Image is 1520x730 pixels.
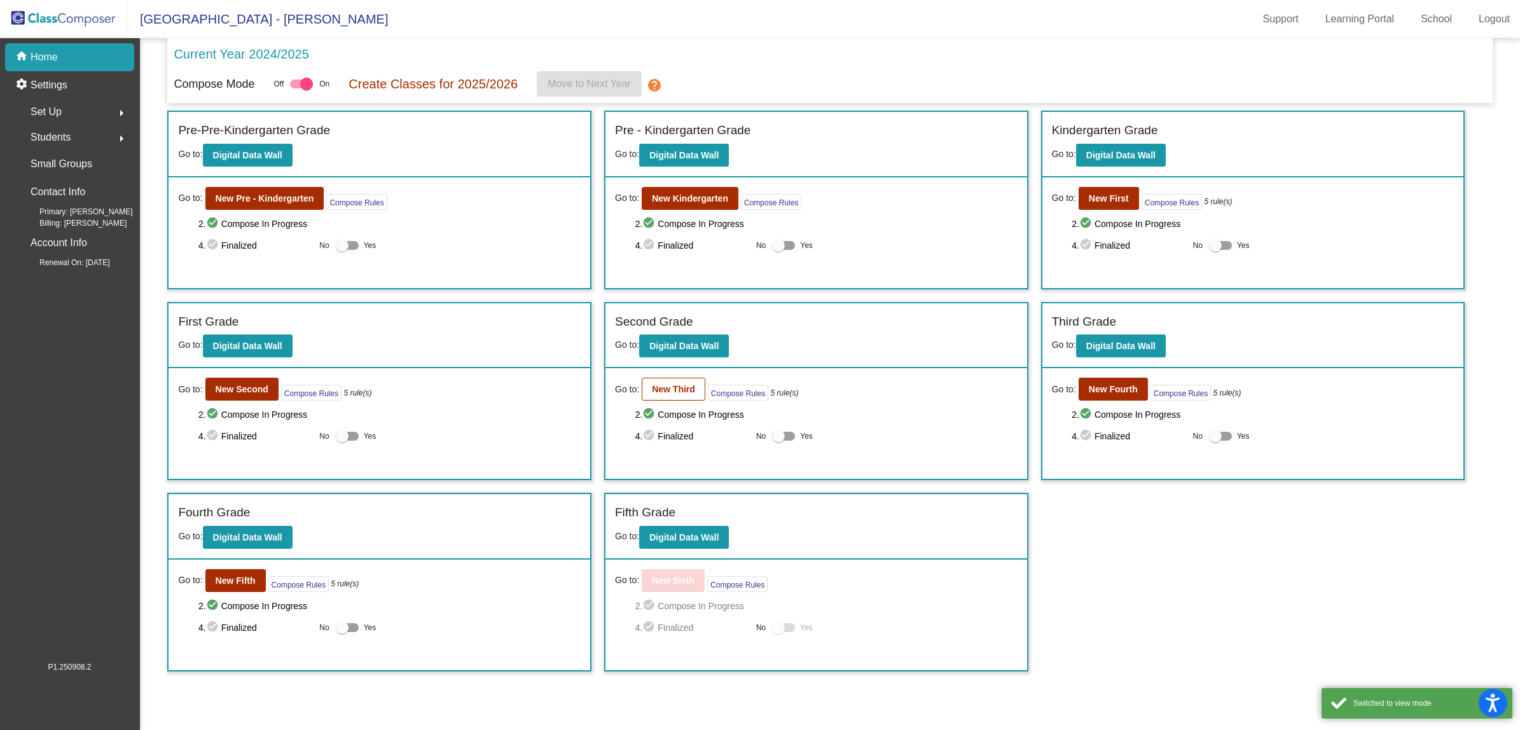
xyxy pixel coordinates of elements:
[800,238,813,253] span: Yes
[205,378,279,401] button: New Second
[178,383,202,396] span: Go to:
[203,144,293,167] button: Digital Data Wall
[19,217,127,229] span: Billing: [PERSON_NAME]
[642,407,658,422] mat-icon: check_circle
[1079,238,1095,253] mat-icon: check_circle
[741,194,801,210] button: Compose Rules
[708,385,768,401] button: Compose Rules
[198,429,313,444] span: 4. Finalized
[114,106,129,121] mat-icon: arrow_right
[1193,430,1203,442] span: No
[216,384,268,394] b: New Second
[178,574,202,587] span: Go to:
[635,620,750,635] span: 4. Finalized
[349,74,518,93] p: Create Classes for 2025/2026
[19,206,133,217] span: Primary: [PERSON_NAME]
[1142,194,1202,210] button: Compose Rules
[615,531,639,541] span: Go to:
[31,128,71,146] span: Students
[1079,187,1139,210] button: New First
[642,378,705,401] button: New Third
[647,78,662,93] mat-icon: help
[198,620,313,635] span: 4. Finalized
[19,257,109,268] span: Renewal On: [DATE]
[213,532,282,542] b: Digital Data Wall
[1315,9,1405,29] a: Learning Portal
[364,238,377,253] span: Yes
[642,598,658,614] mat-icon: check_circle
[707,576,768,592] button: Compose Rules
[1353,698,1503,709] div: Switched to view mode
[178,191,202,205] span: Go to:
[1089,384,1138,394] b: New Fourth
[756,240,766,251] span: No
[178,531,202,541] span: Go to:
[652,193,728,203] b: New Kindergarten
[1253,9,1309,29] a: Support
[649,532,719,542] b: Digital Data Wall
[548,78,631,89] span: Move to Next Year
[1089,193,1129,203] b: New First
[198,407,581,422] span: 2. Compose In Progress
[178,313,238,331] label: First Grade
[615,313,693,331] label: Second Grade
[319,430,329,442] span: No
[281,385,342,401] button: Compose Rules
[1052,191,1076,205] span: Go to:
[31,234,87,252] p: Account Info
[1237,429,1250,444] span: Yes
[635,238,750,253] span: 4. Finalized
[216,575,256,586] b: New Fifth
[364,620,377,635] span: Yes
[206,598,221,614] mat-icon: check_circle
[1079,429,1095,444] mat-icon: check_circle
[537,71,642,97] button: Move to Next Year
[178,149,202,159] span: Go to:
[178,340,202,350] span: Go to:
[31,183,85,201] p: Contact Info
[178,504,250,522] label: Fourth Grade
[635,598,1018,614] span: 2. Compose In Progress
[1411,9,1462,29] a: School
[642,620,658,635] mat-icon: check_circle
[1052,149,1076,159] span: Go to:
[800,429,813,444] span: Yes
[639,526,729,549] button: Digital Data Wall
[198,216,581,231] span: 2. Compose In Progress
[642,569,705,592] button: New Sixth
[642,429,658,444] mat-icon: check_circle
[1079,407,1095,422] mat-icon: check_circle
[1193,240,1203,251] span: No
[635,407,1018,422] span: 2. Compose In Progress
[642,216,658,231] mat-icon: check_circle
[1072,216,1454,231] span: 2. Compose In Progress
[319,622,329,633] span: No
[178,121,330,140] label: Pre-Pre-Kindergarten Grade
[756,622,766,633] span: No
[756,430,766,442] span: No
[771,387,799,399] i: 5 rule(s)
[364,429,377,444] span: Yes
[615,121,750,140] label: Pre - Kindergarten Grade
[216,193,314,203] b: New Pre - Kindergarten
[31,155,92,173] p: Small Groups
[615,504,675,522] label: Fifth Grade
[615,383,639,396] span: Go to:
[1150,385,1211,401] button: Compose Rules
[1205,196,1233,207] i: 5 rule(s)
[203,526,293,549] button: Digital Data Wall
[326,194,387,210] button: Compose Rules
[1076,334,1166,357] button: Digital Data Wall
[1213,387,1241,399] i: 5 rule(s)
[800,620,813,635] span: Yes
[213,150,282,160] b: Digital Data Wall
[642,187,738,210] button: New Kindergarten
[319,78,329,90] span: On
[268,576,329,592] button: Compose Rules
[206,238,221,253] mat-icon: check_circle
[273,78,284,90] span: Off
[198,598,581,614] span: 2. Compose In Progress
[15,50,31,65] mat-icon: home
[1052,313,1116,331] label: Third Grade
[615,191,639,205] span: Go to:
